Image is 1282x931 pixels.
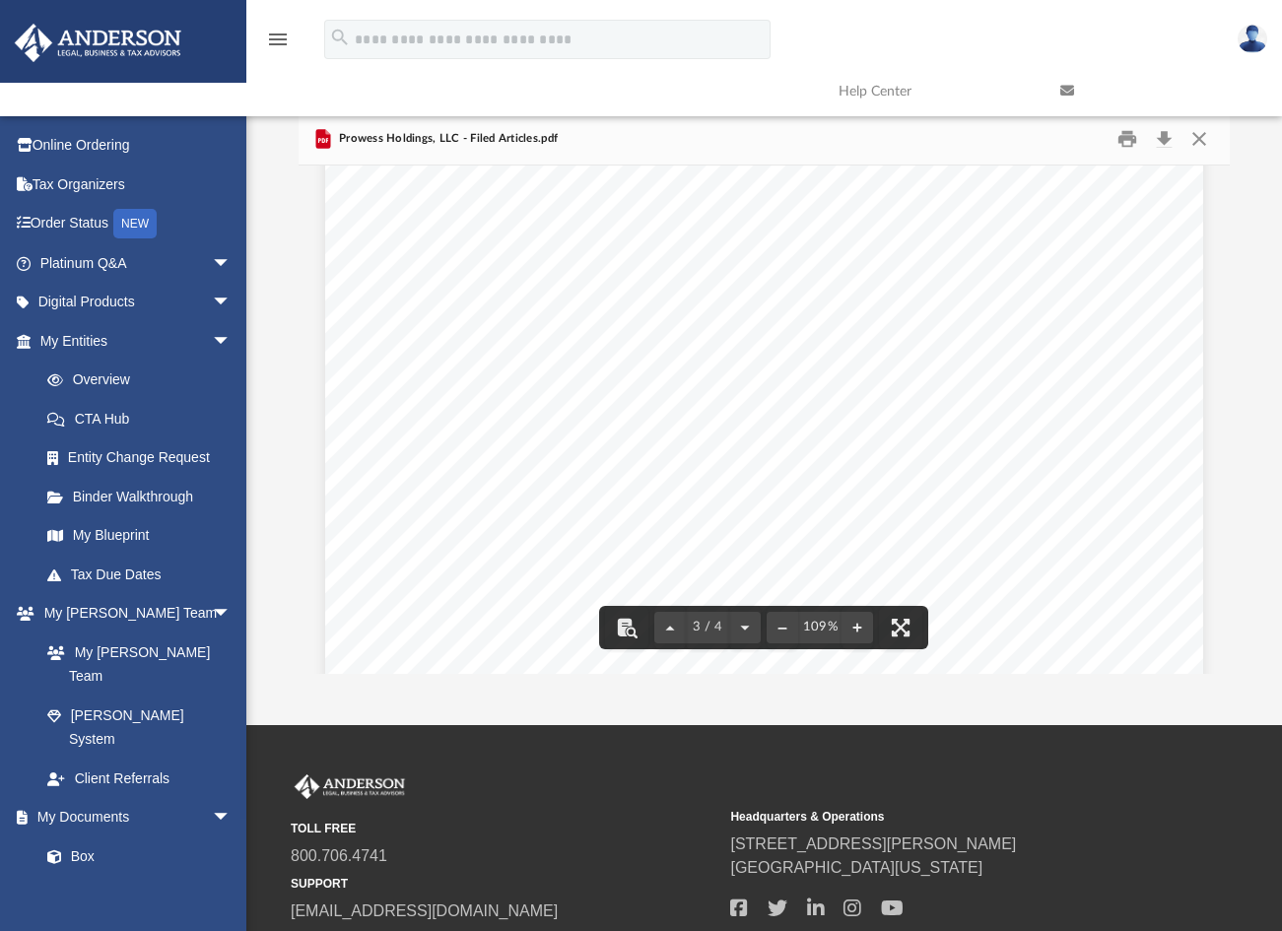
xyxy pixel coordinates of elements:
[941,198,986,213] span: [DATE]
[28,516,251,556] a: My Blueprint
[212,243,251,284] span: arrow_drop_down
[329,27,351,48] i: search
[299,113,1231,674] div: Preview
[299,166,1231,674] div: File preview
[291,902,558,919] a: [EMAIL_ADDRESS][DOMAIN_NAME]
[14,594,251,633] a: My [PERSON_NAME] Teamarrow_drop_down
[515,295,779,309] span: [EMAIL_ADDRESS][DOMAIN_NAME]
[28,759,251,798] a: Client Referrals
[299,166,1231,674] div: Document Viewer
[387,263,418,278] span: Title:
[14,321,261,361] a: My Entitiesarrow_drop_down
[686,606,729,649] button: 3 / 4
[14,126,261,166] a: Online Ordering
[515,199,680,220] span: [PERSON_NAME]
[28,632,241,696] a: My [PERSON_NAME] Team
[14,165,261,204] a: Tax Organizers
[28,836,241,876] a: Box
[730,808,1156,826] small: Headquarters & Operations
[1147,123,1182,154] button: Download
[266,37,290,51] a: menu
[1181,123,1217,154] button: Close
[291,847,387,864] a: 800.706.4741
[605,606,648,649] button: Toggle findbar
[212,283,251,323] span: arrow_drop_down
[212,594,251,634] span: arrow_drop_down
[515,232,641,246] span: [PERSON_NAME]
[14,283,261,322] a: Digital Productsarrow_drop_down
[28,555,261,594] a: Tax Due Dates
[382,198,453,213] span: Signature:
[266,28,290,51] i: menu
[1108,123,1147,154] button: Print
[28,696,251,759] a: [PERSON_NAME] System
[654,606,686,649] button: Previous page
[729,606,761,649] button: Next page
[824,52,1046,130] a: Help Center
[212,321,251,362] span: arrow_drop_down
[14,798,251,837] a: My Documentsarrow_drop_down
[686,621,729,633] span: 3 / 4
[335,130,558,148] span: Prowess Holdings, LLC - Filed Articles.pdf
[730,859,982,876] a: [GEOGRAPHIC_DATA][US_STATE]
[28,399,261,438] a: CTA Hub
[28,477,261,516] a: Binder Walkthrough
[291,820,716,837] small: TOLL FREE
[879,606,922,649] button: Enter fullscreen
[28,438,261,478] a: Entity Change Request
[14,204,261,244] a: Order StatusNEW
[291,774,409,800] img: Anderson Advisors Platinum Portal
[798,621,842,633] div: Current zoom level
[767,606,798,649] button: Zoom out
[1238,25,1267,53] img: User Pic
[515,329,644,344] span: [PHONE_NUMBER]
[382,232,458,246] span: Print Name:
[113,209,157,238] div: NEW
[382,329,497,344] span: Daytime Phone #:
[291,875,716,893] small: SUPPORT
[14,243,261,283] a: Platinum Q&Aarrow_drop_down
[28,361,261,400] a: Overview
[515,263,582,278] span: Organizer
[895,199,929,214] span: Date:
[842,606,873,649] button: Zoom in
[212,798,251,838] span: arrow_drop_down
[9,24,187,62] img: Anderson Advisors Platinum Portal
[730,835,1016,852] a: [STREET_ADDRESS][PERSON_NAME]
[382,295,422,309] span: Email:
